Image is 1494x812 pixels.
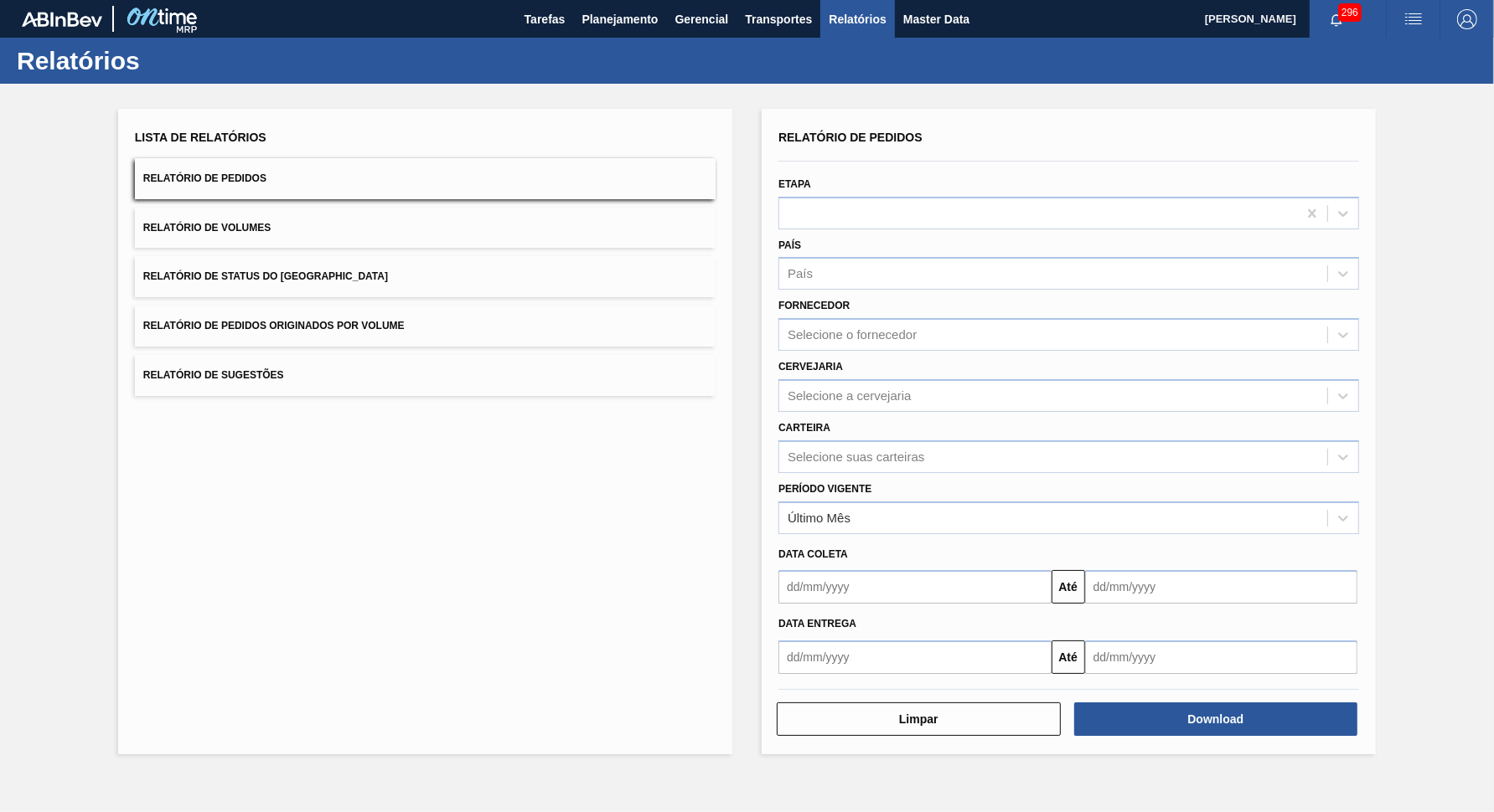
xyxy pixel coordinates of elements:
button: Até [1052,640,1085,674]
span: Relatórios [829,9,886,29]
img: userActions [1404,9,1424,29]
img: Logout [1457,9,1477,29]
img: TNhmsLtSVTkK8tSr43FrP2fwEKptu5GPRR3wAAAABJRU5ErkJggg== [22,12,102,27]
button: Notificações [1310,8,1363,31]
div: Último Mês [788,511,850,525]
input: dd/mm/yyyy [778,640,1052,674]
div: Selecione suas carteiras [788,450,924,464]
span: Data coleta [778,548,848,560]
label: Cervejaria [778,361,843,373]
button: Relatório de Status do [GEOGRAPHIC_DATA] [135,256,716,297]
div: Selecione a cervejaria [788,388,912,403]
button: Relatório de Sugestões [135,355,716,396]
span: Planejamento [582,9,658,29]
button: Relatório de Volumes [135,208,716,249]
span: Tarefas [525,9,566,29]
span: 296 [1338,3,1362,22]
input: dd/mm/yyyy [778,570,1052,604]
label: Fornecedor [778,300,850,311]
input: dd/mm/yyyy [1085,570,1358,604]
button: Relatório de Pedidos [135,158,716,199]
button: Limpar [777,702,1061,736]
label: Período Vigente [778,483,871,495]
span: Data entrega [778,618,856,630]
button: Até [1052,570,1085,604]
span: Relatório de Pedidos Originados por Volume [143,320,405,331]
span: Master Data [903,9,969,29]
div: País [788,267,813,281]
span: Relatório de Pedidos [143,172,266,184]
h1: Relatórios [17,51,314,70]
label: Etapa [778,178,811,190]
span: Relatório de Status do [GEOGRAPHIC_DATA] [143,270,388,282]
span: Lista de Relatórios [135,131,266,144]
input: dd/mm/yyyy [1085,640,1358,674]
label: Carteira [778,422,830,434]
span: Transportes [745,9,812,29]
label: País [778,239,801,251]
button: Relatório de Pedidos Originados por Volume [135,306,716,347]
span: Relatório de Pedidos [778,131,923,144]
div: Selecione o fornecedor [788,328,917,342]
button: Download [1074,702,1358,736]
span: Gerencial [675,9,729,29]
span: Relatório de Volumes [143,222,271,234]
span: Relatório de Sugestões [143,369,284,381]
